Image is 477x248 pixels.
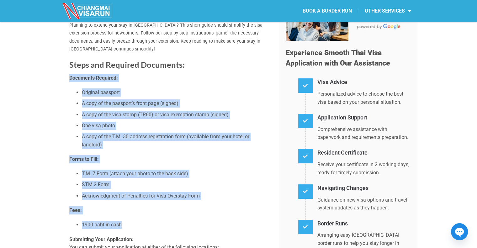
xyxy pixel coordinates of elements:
[69,156,99,162] strong: Forms to Fill:
[69,236,134,242] strong: Submitting Your Application:
[69,75,118,81] strong: Documents Required:
[82,111,270,119] li: A copy of the visa stamp (TR60) or visa exemption stamp (signed)
[238,4,417,18] nav: Menu
[82,99,270,108] li: A copy of the passport’s front page (signed)
[317,184,411,193] h4: Navigating Changes
[317,161,411,177] p: Receive your certificate in 2 working days, ready for timely submission.
[82,192,270,200] li: Acknowledgment of Penalties for Visa Overstay Form
[296,4,358,18] a: BOOK A BORDER RUN
[317,78,411,87] h4: Visa Advice
[69,207,82,213] strong: Fees:
[82,133,270,149] li: A copy of the T.M. 30 address registration form (available from your hotel or landlord)
[286,49,390,68] span: Experience Smooth Thai Visa Application with Our Assistance
[317,90,411,106] p: Personalized advice to choose the best visa based on your personal situation.
[358,4,417,18] a: OTHER SERVICES
[82,221,270,229] li: 1900 baht in cash
[69,23,262,52] span: Planning to extend your stay in [GEOGRAPHIC_DATA]? This short guide should simplify the visa exte...
[69,60,270,70] h2: Steps and Required Documents:
[317,220,348,227] a: Border Runs
[317,196,411,212] p: Guidance on new visa options and travel system updates as they happen.
[82,181,270,189] li: STM.2 Form
[317,125,411,141] p: Comprehensive assistance with paperwork and requirements preparation.
[82,122,270,130] li: One visa photo
[317,148,411,157] h4: Resident Certificate
[82,88,270,97] li: Original passport
[82,170,270,178] li: T.M. 7 Form (attach your photo to the back side)
[317,113,411,122] h4: Application Support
